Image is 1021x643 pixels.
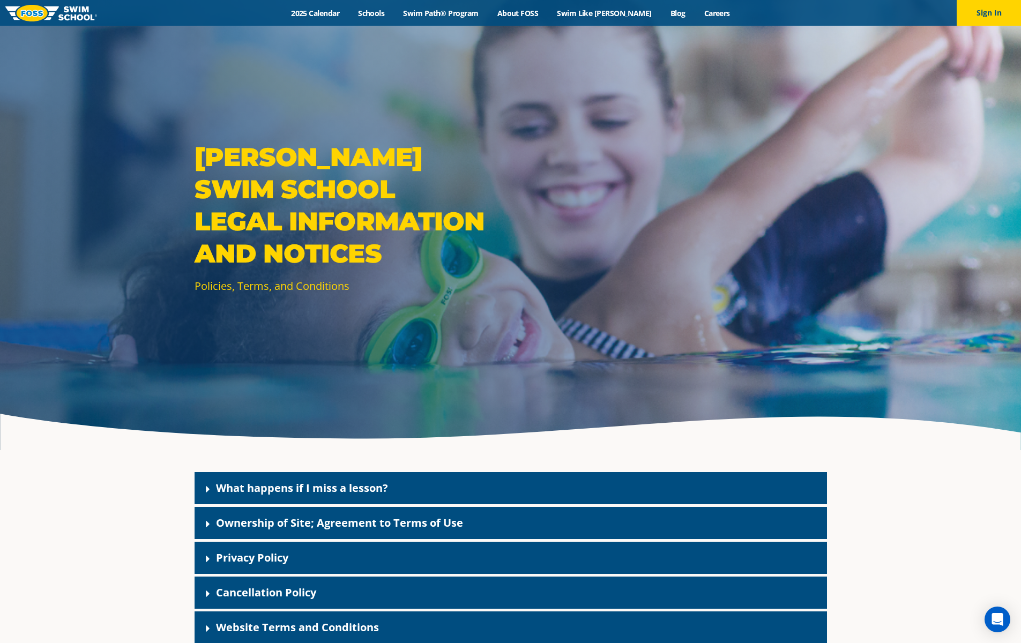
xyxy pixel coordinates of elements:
[695,8,739,18] a: Careers
[488,8,548,18] a: About FOSS
[195,542,827,574] div: Privacy Policy
[195,507,827,539] div: Ownership of Site; Agreement to Terms of Use
[195,577,827,609] div: Cancellation Policy
[5,5,97,21] img: FOSS Swim School Logo
[985,607,1010,632] div: Open Intercom Messenger
[349,8,394,18] a: Schools
[216,620,379,634] a: Website Terms and Conditions
[661,8,695,18] a: Blog
[548,8,661,18] a: Swim Like [PERSON_NAME]
[216,550,288,565] a: Privacy Policy
[282,8,349,18] a: 2025 Calendar
[195,141,505,270] p: [PERSON_NAME] Swim School Legal Information and Notices
[394,8,488,18] a: Swim Path® Program
[195,278,505,294] p: Policies, Terms, and Conditions
[216,515,463,530] a: Ownership of Site; Agreement to Terms of Use
[216,585,316,600] a: Cancellation Policy
[195,472,827,504] div: What happens if I miss a lesson?
[216,481,388,495] a: What happens if I miss a lesson?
